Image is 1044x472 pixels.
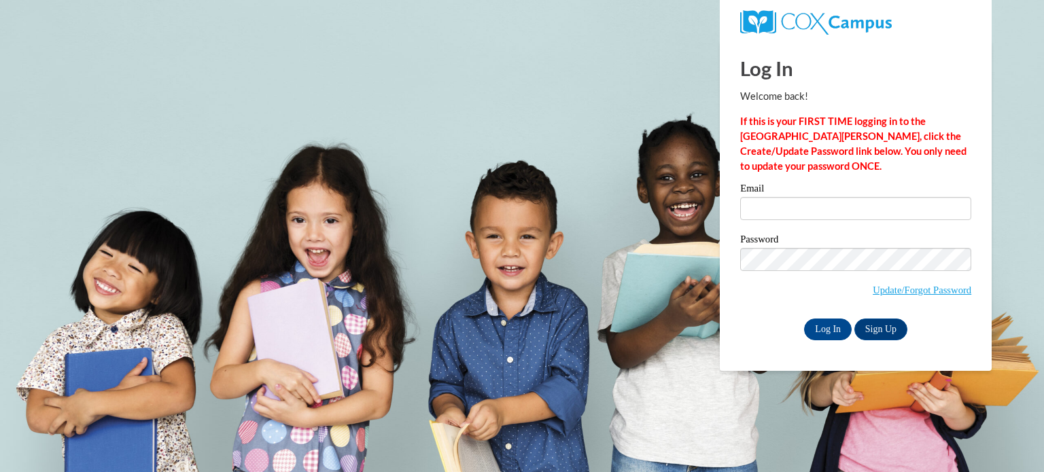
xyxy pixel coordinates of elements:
[740,183,971,197] label: Email
[740,54,971,82] h1: Log In
[854,319,907,340] a: Sign Up
[740,89,971,104] p: Welcome back!
[740,16,892,27] a: COX Campus
[740,10,892,35] img: COX Campus
[873,285,971,295] a: Update/Forgot Password
[740,234,971,248] label: Password
[804,319,852,340] input: Log In
[740,115,967,172] strong: If this is your FIRST TIME logging in to the [GEOGRAPHIC_DATA][PERSON_NAME], click the Create/Upd...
